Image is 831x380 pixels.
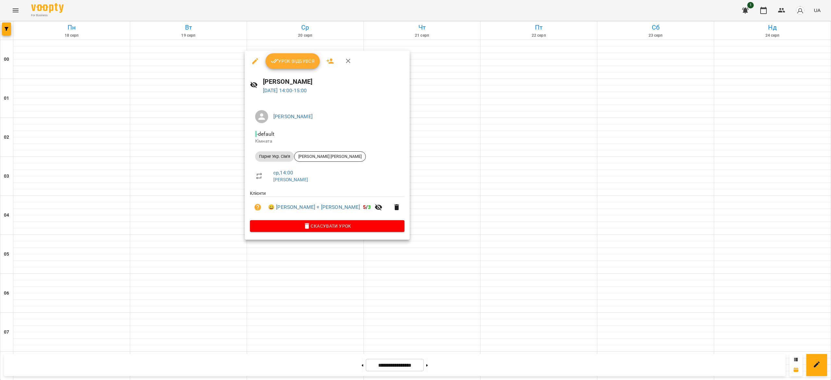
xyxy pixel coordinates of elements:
[250,199,266,215] button: Візит ще не сплачено. Додати оплату?
[255,222,399,230] span: Скасувати Урок
[255,131,276,137] span: - default
[271,57,315,65] span: Урок відбувся
[250,190,404,220] ul: Клієнти
[368,204,371,210] span: 3
[273,170,293,176] a: ср , 14:00
[263,77,404,87] h6: [PERSON_NAME]
[273,177,308,182] a: [PERSON_NAME]
[273,113,313,120] a: [PERSON_NAME]
[266,53,320,69] button: Урок відбувся
[250,220,404,232] button: Скасувати Урок
[255,154,294,159] span: Парне Укр. Сім'я
[255,138,399,145] p: Кімната
[268,203,360,211] a: 😀 [PERSON_NAME] + [PERSON_NAME]
[363,204,371,210] b: /
[294,154,366,159] span: [PERSON_NAME] [PERSON_NAME]
[263,87,307,94] a: [DATE] 14:00-15:00
[294,151,366,162] div: [PERSON_NAME] [PERSON_NAME]
[363,204,366,210] span: 5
